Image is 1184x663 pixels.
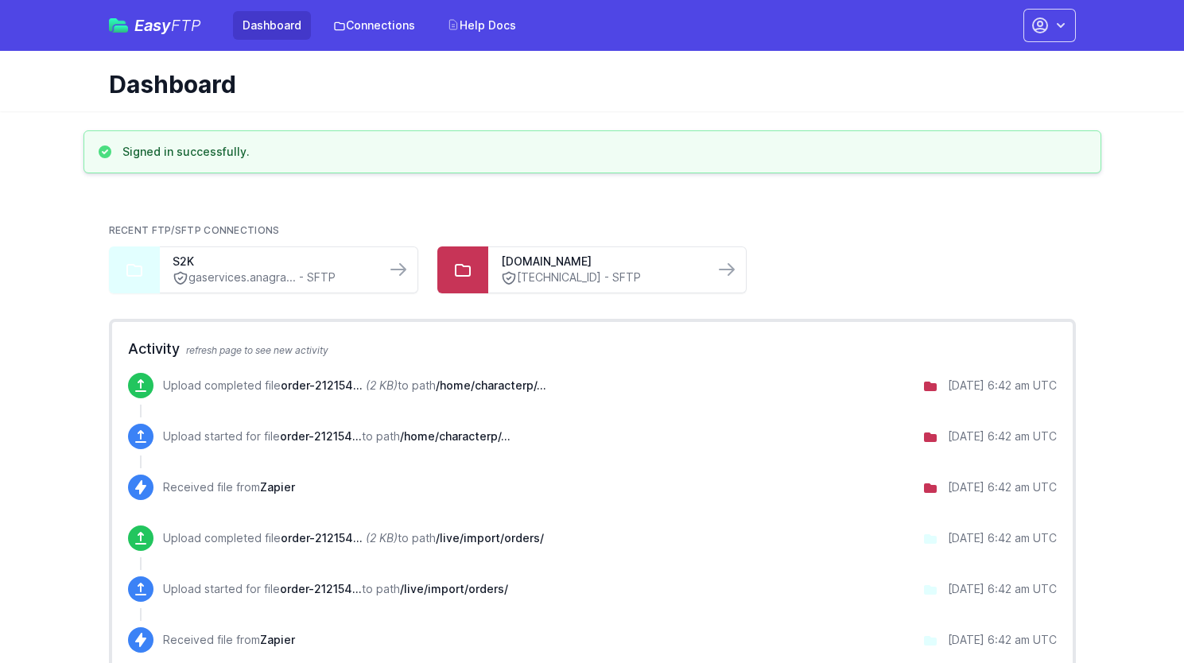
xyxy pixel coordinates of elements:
[400,582,508,595] span: /live/import/orders/
[948,581,1057,597] div: [DATE] 6:42 am UTC
[186,344,328,356] span: refresh page to see new activity
[173,269,373,286] a: gaservices.anagra... - SFTP
[109,17,201,33] a: EasyFTP
[436,531,544,545] span: /live/import/orders/
[122,144,250,160] h3: Signed in successfully.
[280,582,362,595] span: order-212154-2025-09-08-06.42.14.xml
[501,269,701,286] a: [TECHNICAL_ID] - SFTP
[501,254,701,269] a: [DOMAIN_NAME]
[437,11,526,40] a: Help Docs
[280,429,362,443] span: order-212154-2025-09-08-06.42.14.xml.sent
[134,17,201,33] span: Easy
[436,378,546,392] span: /home/characterp/public_html/wp-content/uploads/wpallexport/exports/sent/
[163,428,510,444] p: Upload started for file to path
[109,224,1076,237] h2: Recent FTP/SFTP Connections
[366,378,398,392] i: (2 KB)
[324,11,425,40] a: Connections
[109,18,128,33] img: easyftp_logo.png
[948,428,1057,444] div: [DATE] 6:42 am UTC
[109,70,1063,99] h1: Dashboard
[163,479,295,495] p: Received file from
[400,429,510,443] span: /home/characterp/public_html/wp-content/uploads/wpallexport/exports/sent/
[948,479,1057,495] div: [DATE] 6:42 am UTC
[163,378,546,394] p: Upload completed file to path
[171,16,201,35] span: FTP
[163,581,508,597] p: Upload started for file to path
[233,11,311,40] a: Dashboard
[948,378,1057,394] div: [DATE] 6:42 am UTC
[163,530,544,546] p: Upload completed file to path
[260,480,295,494] span: Zapier
[281,378,363,392] span: order-212154-2025-09-08-06.42.14.xml.sent
[948,530,1057,546] div: [DATE] 6:42 am UTC
[173,254,373,269] a: S2K
[281,531,363,545] span: order-212154-2025-09-08-06.42.14.xml
[366,531,398,545] i: (2 KB)
[260,633,295,646] span: Zapier
[128,338,1057,360] h2: Activity
[163,632,295,648] p: Received file from
[948,632,1057,648] div: [DATE] 6:42 am UTC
